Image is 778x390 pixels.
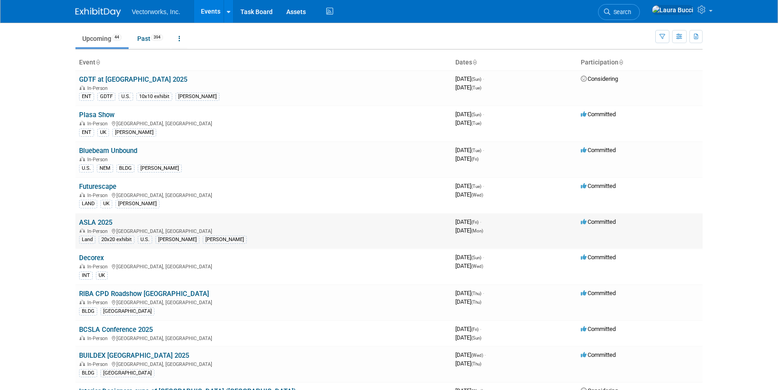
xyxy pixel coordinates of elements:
[471,300,481,305] span: (Thu)
[79,326,153,334] a: BCSLA Conference 2025
[577,55,703,70] th: Participation
[80,336,85,340] img: In-Person Event
[112,128,156,137] div: [PERSON_NAME]
[455,119,481,126] span: [DATE]
[87,157,110,163] span: In-Person
[79,183,116,191] a: Futurescape
[75,8,121,17] img: ExhibitDay
[455,111,484,118] span: [DATE]
[132,8,180,15] span: Vectorworks, Inc.
[79,93,94,101] div: ENT
[455,262,483,269] span: [DATE]
[471,361,481,366] span: (Thu)
[151,34,163,41] span: 394
[80,228,85,233] img: In-Person Event
[119,93,133,101] div: U.S.
[80,193,85,197] img: In-Person Event
[471,228,483,233] span: (Mon)
[581,351,616,358] span: Committed
[455,191,483,198] span: [DATE]
[618,59,623,66] a: Sort by Participation Type
[483,290,484,296] span: -
[598,4,640,20] a: Search
[455,254,484,261] span: [DATE]
[471,193,483,197] span: (Wed)
[136,93,172,101] div: 10x10 exhibit
[87,85,110,91] span: In-Person
[581,254,616,261] span: Committed
[87,336,110,341] span: In-Person
[79,147,137,155] a: Bluebeam Unbound
[471,148,481,153] span: (Tue)
[87,361,110,367] span: In-Person
[79,128,94,137] div: ENT
[79,218,112,227] a: ASLA 2025
[95,59,100,66] a: Sort by Event Name
[79,290,209,298] a: RIBA CPD Roadshow [GEOGRAPHIC_DATA]
[80,361,85,366] img: In-Person Event
[471,264,483,269] span: (Wed)
[79,298,448,306] div: [GEOGRAPHIC_DATA], [GEOGRAPHIC_DATA]
[87,228,110,234] span: In-Person
[116,164,135,173] div: BLDG
[97,164,113,173] div: NEM
[471,112,481,117] span: (Sun)
[471,157,479,162] span: (Fri)
[581,218,616,225] span: Committed
[455,351,486,358] span: [DATE]
[79,360,448,367] div: [GEOGRAPHIC_DATA], [GEOGRAPHIC_DATA]
[455,334,481,341] span: [DATE]
[652,5,694,15] img: Laura Bucci
[203,236,247,244] div: [PERSON_NAME]
[87,121,110,127] span: In-Person
[79,164,94,173] div: U.S.
[100,200,112,208] div: UK
[115,200,160,208] div: [PERSON_NAME]
[581,111,616,118] span: Committed
[100,307,155,316] div: [GEOGRAPHIC_DATA]
[79,227,448,234] div: [GEOGRAPHIC_DATA], [GEOGRAPHIC_DATA]
[79,369,97,377] div: BLDG
[581,147,616,153] span: Committed
[138,236,152,244] div: U.S.
[471,220,479,225] span: (Fri)
[455,147,484,153] span: [DATE]
[112,34,122,41] span: 44
[100,369,155,377] div: [GEOGRAPHIC_DATA]
[455,227,483,234] span: [DATE]
[471,121,481,126] span: (Tue)
[483,111,484,118] span: -
[483,254,484,261] span: -
[581,290,616,296] span: Committed
[79,351,189,360] a: BUILDEX [GEOGRAPHIC_DATA] 2025
[471,255,481,260] span: (Sun)
[79,200,97,208] div: LAND
[175,93,219,101] div: [PERSON_NAME]
[472,59,477,66] a: Sort by Start Date
[471,353,483,358] span: (Wed)
[471,291,481,296] span: (Thu)
[471,336,481,341] span: (Sun)
[80,300,85,304] img: In-Person Event
[484,351,486,358] span: -
[79,254,104,262] a: Decorex
[79,111,115,119] a: Plasa Show
[80,264,85,268] img: In-Person Event
[130,30,170,47] a: Past394
[79,191,448,198] div: [GEOGRAPHIC_DATA], [GEOGRAPHIC_DATA]
[80,157,85,161] img: In-Person Event
[79,272,93,280] div: INT
[79,334,448,341] div: [GEOGRAPHIC_DATA], [GEOGRAPHIC_DATA]
[455,155,479,162] span: [DATE]
[455,183,484,189] span: [DATE]
[455,84,481,91] span: [DATE]
[455,298,481,305] span: [DATE]
[97,128,109,137] div: UK
[80,121,85,125] img: In-Person Event
[483,147,484,153] span: -
[455,290,484,296] span: [DATE]
[96,272,108,280] div: UK
[471,77,481,82] span: (Sun)
[581,326,616,332] span: Committed
[581,75,618,82] span: Considering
